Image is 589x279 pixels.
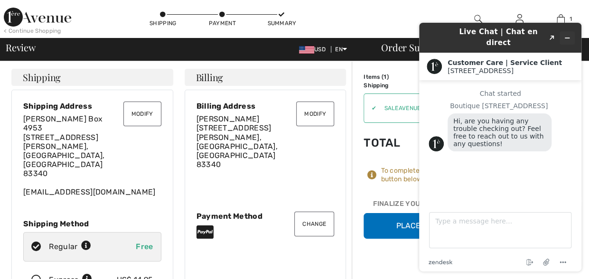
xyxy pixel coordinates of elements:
img: My Info [515,13,524,25]
div: ✔ [364,104,376,112]
span: USD [299,46,329,53]
div: Order Summary [370,43,583,52]
span: Free [136,242,153,251]
span: 1 [383,74,386,80]
img: search the website [474,13,482,25]
span: Shipping [23,73,61,82]
button: Change [294,212,334,236]
img: US Dollar [299,46,314,54]
span: 1 [570,15,572,23]
a: 1 [541,13,581,25]
td: Shipping [364,81,414,90]
div: To complete your order, press the button below. [381,167,506,184]
td: Items ( ) [364,73,414,81]
input: Promo code [376,94,474,122]
span: [PERSON_NAME] [196,114,260,123]
span: [STREET_ADDRESS] [PERSON_NAME], [GEOGRAPHIC_DATA], [GEOGRAPHIC_DATA] 83340 [196,123,278,169]
div: Payment Method [196,212,335,221]
span: [PERSON_NAME] Box 4953 [23,114,103,132]
span: Review [6,43,36,52]
div: Shipping [149,19,177,28]
div: Billing Address [196,102,335,111]
span: [STREET_ADDRESS] [PERSON_NAME], [GEOGRAPHIC_DATA], [GEOGRAPHIC_DATA] 83340 [23,133,104,178]
div: Regular [49,241,91,252]
div: Finalize Your Order with PayPal [364,199,506,213]
div: < Continue Shopping [4,27,61,35]
img: 1ère Avenue [4,8,71,27]
span: EN [335,46,347,53]
div: Summary [267,19,296,28]
span: Chat [21,7,40,15]
div: Shipping Address [23,102,161,111]
iframe: Find more information here [411,15,589,279]
img: My Bag [557,13,565,25]
div: Payment [208,19,236,28]
td: Total [364,127,414,159]
span: Billing [196,73,223,82]
div: Shipping Method [23,219,161,228]
button: Modify [123,102,161,126]
a: Sign In [508,13,531,25]
div: [EMAIL_ADDRESS][DOMAIN_NAME] [23,114,161,196]
button: Modify [296,102,334,126]
button: Place Your Order [364,213,506,239]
